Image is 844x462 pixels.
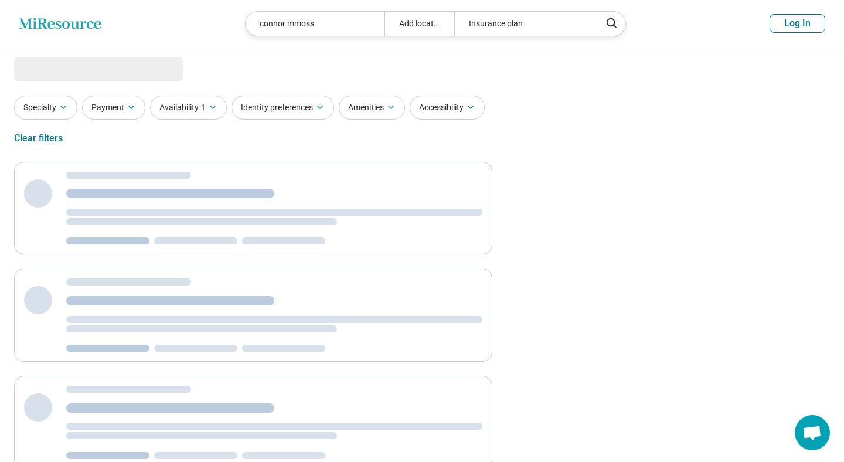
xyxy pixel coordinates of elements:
[454,12,593,36] div: Insurance plan
[14,57,113,80] span: Loading...
[246,12,384,36] div: connor mmoss
[201,101,206,114] span: 1
[795,415,830,450] div: Open chat
[410,96,485,120] button: Accessibility
[82,96,145,120] button: Payment
[339,96,405,120] button: Amenities
[384,12,454,36] div: Add location
[770,14,825,33] button: Log In
[232,96,334,120] button: Identity preferences
[150,96,227,120] button: Availability1
[14,124,63,152] div: Clear filters
[14,96,77,120] button: Specialty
